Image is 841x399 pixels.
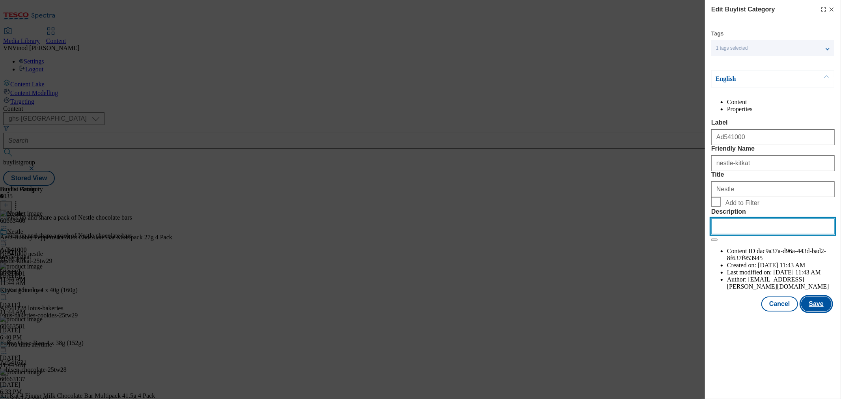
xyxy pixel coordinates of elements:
span: 1 tags selected [716,45,748,51]
label: Friendly Name [711,145,835,152]
input: Enter Description [711,218,835,234]
p: English [716,75,798,83]
label: Title [711,171,835,178]
label: Label [711,119,835,126]
li: Author: [727,276,835,290]
button: Save [801,296,832,311]
span: [EMAIL_ADDRESS][PERSON_NAME][DOMAIN_NAME] [727,276,829,290]
input: Enter Title [711,181,835,197]
input: Enter Friendly Name [711,155,835,171]
li: Content [727,99,835,106]
li: Properties [727,106,835,113]
button: 1 tags selected [711,40,834,56]
input: Enter Label [711,129,835,145]
button: Cancel [761,296,798,311]
li: Content ID [727,248,835,262]
span: dac9a37a-d96a-443d-bad2-8f637f953945 [727,248,826,261]
li: Last modified on: [727,269,835,276]
label: Description [711,208,835,215]
li: Created on: [727,262,835,269]
span: [DATE] 11:43 AM [758,262,805,268]
label: Tags [711,32,724,36]
h4: Edit Buylist Category [711,5,775,14]
span: Add to Filter [725,199,759,207]
span: [DATE] 11:43 AM [774,269,821,276]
